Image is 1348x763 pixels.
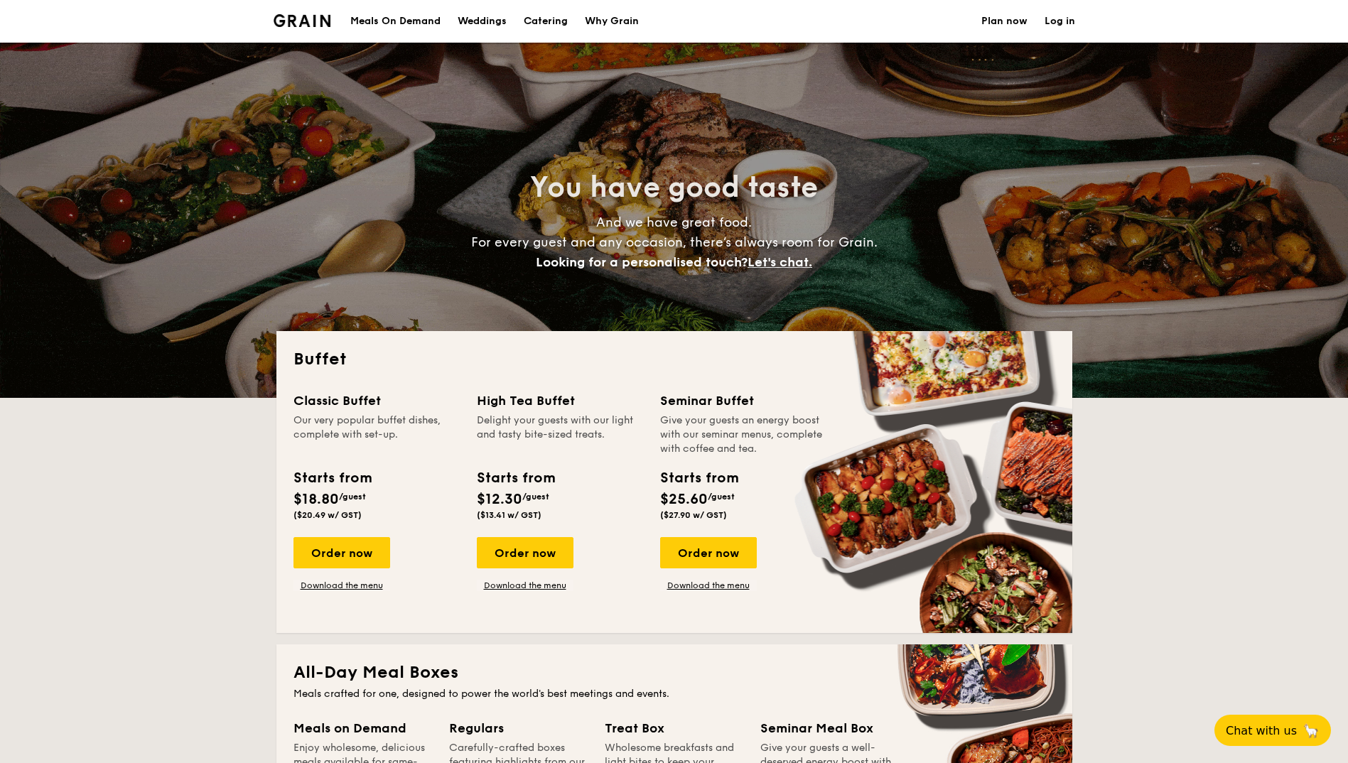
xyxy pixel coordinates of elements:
[1214,715,1331,746] button: Chat with us🦙
[660,510,727,520] span: ($27.90 w/ GST)
[274,14,331,27] a: Logotype
[293,491,339,508] span: $18.80
[274,14,331,27] img: Grain
[748,254,812,270] span: Let's chat.
[1226,724,1297,737] span: Chat with us
[293,391,460,411] div: Classic Buffet
[293,467,371,489] div: Starts from
[660,467,738,489] div: Starts from
[477,413,643,456] div: Delight your guests with our light and tasty bite-sized treats.
[293,510,362,520] span: ($20.49 w/ GST)
[477,580,573,591] a: Download the menu
[477,537,573,568] div: Order now
[293,537,390,568] div: Order now
[477,467,554,489] div: Starts from
[293,413,460,456] div: Our very popular buffet dishes, complete with set-up.
[1303,723,1320,739] span: 🦙
[449,718,588,738] div: Regulars
[293,718,432,738] div: Meals on Demand
[605,718,743,738] div: Treat Box
[660,413,826,456] div: Give your guests an energy boost with our seminar menus, complete with coffee and tea.
[477,510,541,520] span: ($13.41 w/ GST)
[708,492,735,502] span: /guest
[660,580,757,591] a: Download the menu
[293,661,1055,684] h2: All-Day Meal Boxes
[477,391,643,411] div: High Tea Buffet
[293,687,1055,701] div: Meals crafted for one, designed to power the world's best meetings and events.
[293,348,1055,371] h2: Buffet
[760,718,899,738] div: Seminar Meal Box
[339,492,366,502] span: /guest
[293,580,390,591] a: Download the menu
[660,537,757,568] div: Order now
[660,391,826,411] div: Seminar Buffet
[522,492,549,502] span: /guest
[477,491,522,508] span: $12.30
[660,491,708,508] span: $25.60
